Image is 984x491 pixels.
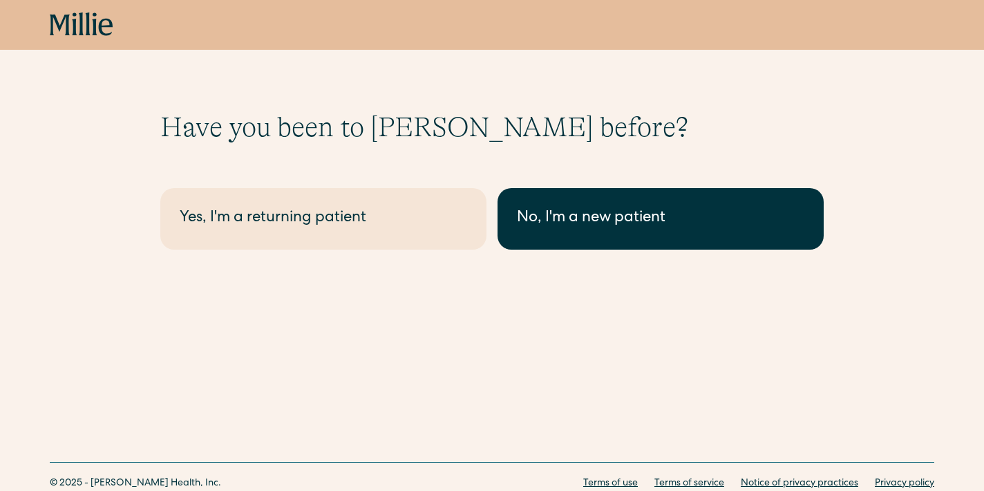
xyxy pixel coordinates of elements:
div: © 2025 - [PERSON_NAME] Health, Inc. [50,476,221,491]
a: Yes, I'm a returning patient [160,188,486,250]
a: Notice of privacy practices [741,476,858,491]
a: Terms of use [583,476,638,491]
a: Terms of service [654,476,724,491]
div: No, I'm a new patient [517,207,804,230]
a: Privacy policy [875,476,934,491]
a: No, I'm a new patient [498,188,824,250]
div: Yes, I'm a returning patient [180,207,467,230]
h1: Have you been to [PERSON_NAME] before? [160,111,824,144]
